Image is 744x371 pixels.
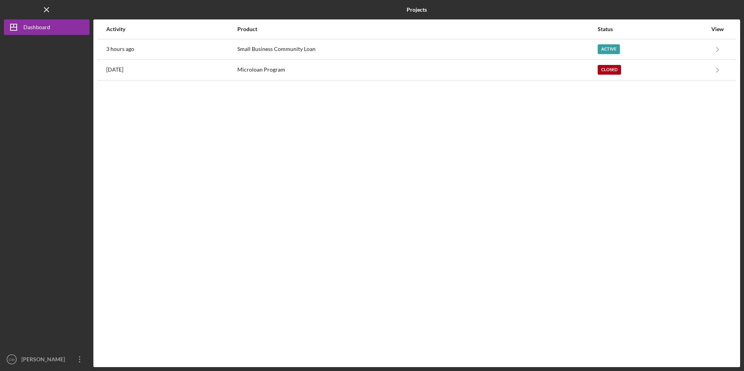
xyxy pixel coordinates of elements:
text: CW [9,357,15,362]
div: Closed [598,65,621,75]
button: CW[PERSON_NAME] [4,352,89,367]
div: [PERSON_NAME] [19,352,70,369]
div: Product [237,26,597,32]
div: View [708,26,727,32]
time: 2025-09-26 13:54 [106,46,134,52]
time: 2023-04-25 19:06 [106,66,123,73]
b: Projects [407,7,427,13]
div: Status [598,26,707,32]
div: Activity [106,26,237,32]
div: Small Business Community Loan [237,40,597,59]
div: Microloan Program [237,60,597,80]
div: Dashboard [23,19,50,37]
button: Dashboard [4,19,89,35]
div: Active [598,44,620,54]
